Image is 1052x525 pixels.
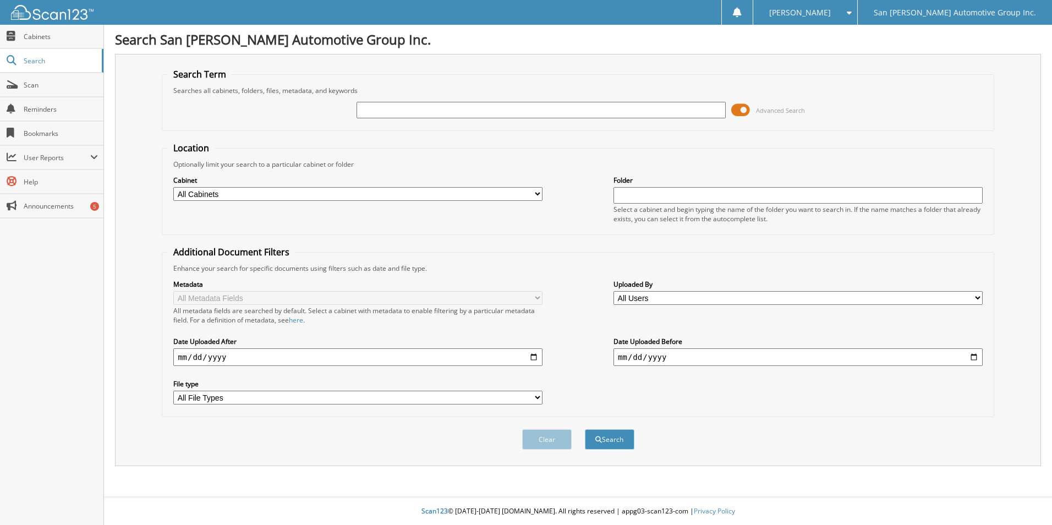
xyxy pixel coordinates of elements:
[24,129,98,138] span: Bookmarks
[173,176,543,185] label: Cabinet
[24,153,90,162] span: User Reports
[168,264,988,273] div: Enhance your search for specific documents using filters such as date and file type.
[168,246,295,258] legend: Additional Document Filters
[613,280,983,289] label: Uploaded By
[168,68,232,80] legend: Search Term
[289,315,303,325] a: here
[613,348,983,366] input: end
[168,86,988,95] div: Searches all cabinets, folders, files, metadata, and keywords
[613,176,983,185] label: Folder
[24,105,98,114] span: Reminders
[522,429,572,450] button: Clear
[613,205,983,223] div: Select a cabinet and begin typing the name of the folder you want to search in. If the name match...
[173,337,543,346] label: Date Uploaded After
[997,472,1052,525] iframe: Chat Widget
[168,142,215,154] legend: Location
[24,177,98,187] span: Help
[115,30,1041,48] h1: Search San [PERSON_NAME] Automotive Group Inc.
[585,429,634,450] button: Search
[24,32,98,41] span: Cabinets
[756,106,805,114] span: Advanced Search
[24,80,98,90] span: Scan
[168,160,988,169] div: Optionally limit your search to a particular cabinet or folder
[421,506,448,516] span: Scan123
[613,337,983,346] label: Date Uploaded Before
[24,56,96,65] span: Search
[769,9,831,16] span: [PERSON_NAME]
[90,202,99,211] div: 5
[173,348,543,366] input: start
[173,280,543,289] label: Metadata
[11,5,94,20] img: scan123-logo-white.svg
[874,9,1036,16] span: San [PERSON_NAME] Automotive Group Inc.
[694,506,735,516] a: Privacy Policy
[173,379,543,389] label: File type
[173,306,543,325] div: All metadata fields are searched by default. Select a cabinet with metadata to enable filtering b...
[24,201,98,211] span: Announcements
[104,498,1052,525] div: © [DATE]-[DATE] [DOMAIN_NAME]. All rights reserved | appg03-scan123-com |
